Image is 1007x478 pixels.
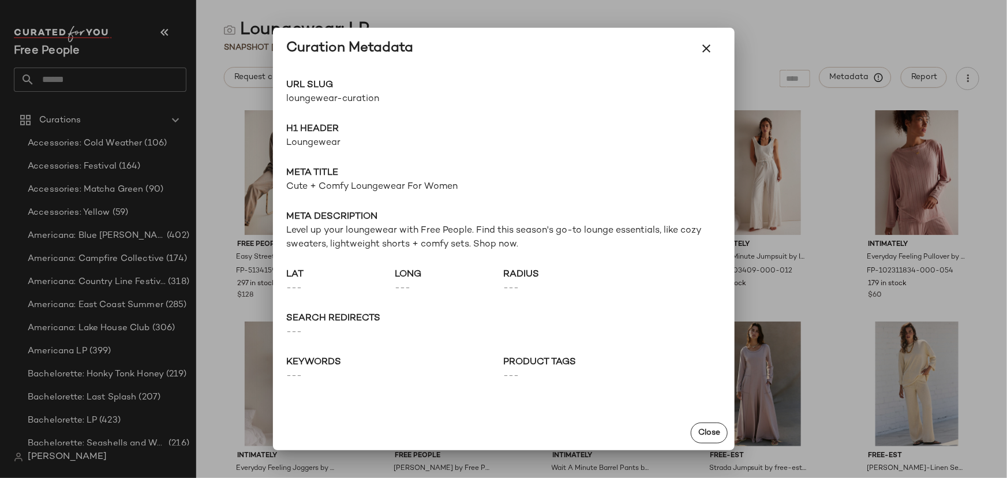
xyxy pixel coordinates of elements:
span: Loungewear [287,136,721,150]
span: long [395,268,504,282]
span: keywords [287,356,504,369]
span: --- [287,326,721,339]
button: Close [691,423,728,443]
span: loungewear-curation [287,92,504,106]
span: --- [287,282,395,296]
span: Close [698,428,720,438]
span: search redirects [287,312,721,326]
span: radius [504,268,612,282]
div: Curation Metadata [287,39,414,58]
span: Cute + Comfy Loungewear For Women [287,180,721,194]
span: lat [287,268,395,282]
span: Level up your loungewear with Free People. Find this season's go-to lounge essentials, like cozy ... [287,224,721,252]
span: Meta description [287,210,721,224]
span: --- [287,369,504,383]
span: Product Tags [504,356,721,369]
span: --- [504,282,612,296]
span: --- [395,282,504,296]
span: Meta title [287,166,721,180]
span: H1 Header [287,122,721,136]
span: URL Slug [287,79,504,92]
span: --- [504,369,721,383]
